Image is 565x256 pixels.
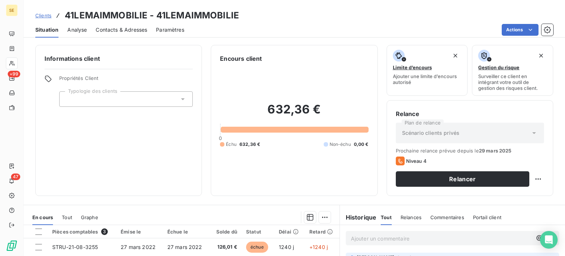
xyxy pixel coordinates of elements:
span: 0 [219,135,222,141]
span: Surveiller ce client en intégrant votre outil de gestion des risques client. [478,73,547,91]
span: Ajouter une limite d’encours autorisé [393,73,462,85]
h2: 632,36 € [220,102,368,124]
span: Scénario clients privés [402,129,459,137]
span: Relances [401,214,422,220]
span: 1240 j [279,244,294,250]
span: STRU-21-08-3255 [52,244,98,250]
span: En cours [32,214,53,220]
button: Gestion du risqueSurveiller ce client en intégrant votre outil de gestion des risques client. [472,45,553,96]
span: 0,00 € [354,141,369,148]
span: Niveau 4 [406,158,427,164]
h6: Informations client [45,54,193,63]
div: Délai [279,229,301,235]
div: SE [6,4,18,16]
span: +1240 j [309,244,328,250]
h6: Encours client [220,54,262,63]
div: Solde dû [214,229,237,235]
span: Propriétés Client [59,75,193,85]
input: Ajouter une valeur [65,96,71,102]
div: Retard [309,229,335,235]
span: Graphe [81,214,98,220]
span: Situation [35,26,58,34]
span: Non-échu [330,141,351,148]
span: Clients [35,13,51,18]
a: +99 [6,72,17,84]
span: Limite d’encours [393,64,432,70]
div: Échue le [167,229,205,235]
div: Statut [246,229,270,235]
span: échue [246,242,268,253]
div: Open Intercom Messenger [540,231,558,249]
img: Logo LeanPay [6,240,18,252]
div: Émise le [121,229,159,235]
span: 47 [11,173,20,180]
span: Portail client [473,214,501,220]
span: Prochaine relance prévue depuis le [396,148,544,154]
span: Paramètres [156,26,184,34]
span: Tout [381,214,392,220]
span: 632,36 € [239,141,260,148]
div: Pièces comptables [52,228,112,235]
button: Limite d’encoursAjouter une limite d’encours autorisé [387,45,468,96]
span: Contacts & Adresses [96,26,147,34]
span: Tout [62,214,72,220]
button: Actions [502,24,539,36]
span: 126,01 € [214,243,237,251]
span: Commentaires [430,214,464,220]
span: +99 [8,71,20,77]
span: Échu [226,141,237,148]
span: 3 [101,228,108,235]
span: Gestion du risque [478,64,519,70]
h3: 41LEMAIMMOBILIE - 41LEMAIMMOBILIE [65,9,239,22]
h6: Relance [396,109,544,118]
span: 29 mars 2025 [479,148,512,154]
span: 27 mars 2022 [121,244,156,250]
button: Relancer [396,171,529,187]
h6: Historique [340,213,377,222]
a: Clients [35,12,51,19]
span: Analyse [67,26,87,34]
span: 27 mars 2022 [167,244,202,250]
